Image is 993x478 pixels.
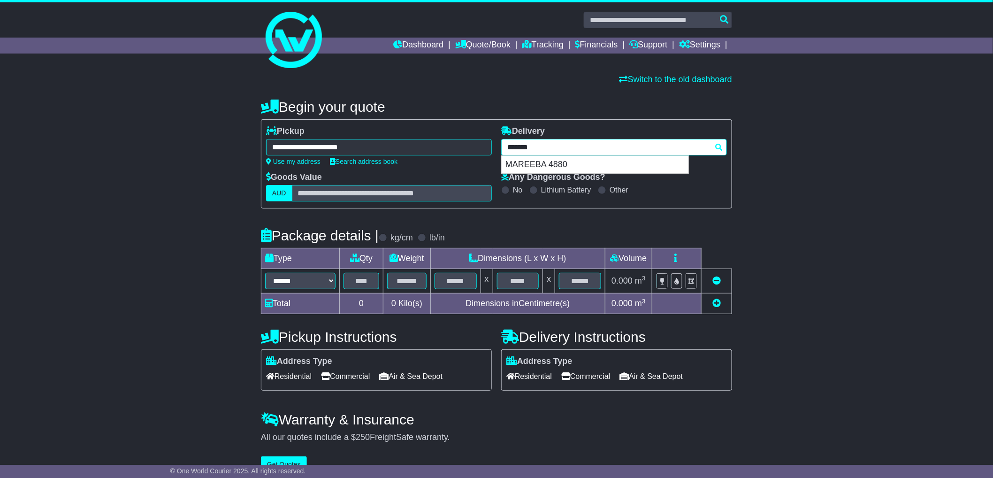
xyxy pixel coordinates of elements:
td: x [481,269,493,293]
a: Financials [575,38,618,54]
td: Type [261,248,340,269]
div: MAREEBA 4880 [502,156,688,174]
span: Air & Sea Depot [620,369,683,384]
h4: Warranty & Insurance [261,412,732,427]
td: 0 [340,293,383,314]
label: Address Type [266,356,332,367]
label: Lithium Battery [541,185,591,194]
td: Weight [383,248,431,269]
span: Commercial [561,369,610,384]
a: Tracking [522,38,564,54]
td: Volume [605,248,652,269]
span: Residential [266,369,312,384]
label: Other [610,185,628,194]
span: © One World Courier 2025. All rights reserved. [170,467,306,475]
td: Kilo(s) [383,293,431,314]
a: Use my address [266,158,321,165]
a: Support [630,38,668,54]
div: All our quotes include a $ FreightSafe warranty. [261,432,732,443]
h4: Delivery Instructions [501,329,732,345]
span: Residential [506,369,552,384]
label: Address Type [506,356,573,367]
td: x [543,269,555,293]
label: Delivery [501,126,545,137]
span: m [635,276,646,285]
td: Qty [340,248,383,269]
span: m [635,299,646,308]
label: No [513,185,522,194]
h4: Begin your quote [261,99,732,115]
a: Settings [679,38,720,54]
sup: 3 [642,298,646,305]
a: Search address book [330,158,397,165]
typeahead: Please provide city [501,139,727,155]
label: Any Dangerous Goods? [501,172,605,183]
button: Get Quotes [261,456,307,473]
a: Add new item [712,299,721,308]
span: Air & Sea Depot [380,369,443,384]
span: 0 [391,299,396,308]
span: Commercial [321,369,370,384]
a: Remove this item [712,276,721,285]
td: Dimensions (L x W x H) [430,248,605,269]
label: lb/in [429,233,445,243]
h4: Pickup Instructions [261,329,492,345]
sup: 3 [642,275,646,282]
span: 0.000 [611,276,633,285]
label: AUD [266,185,292,201]
span: 0.000 [611,299,633,308]
a: Switch to the old dashboard [619,75,732,84]
span: 250 [356,432,370,442]
label: kg/cm [390,233,413,243]
label: Pickup [266,126,305,137]
td: Dimensions in Centimetre(s) [430,293,605,314]
a: Quote/Book [455,38,511,54]
label: Goods Value [266,172,322,183]
td: Total [261,293,340,314]
h4: Package details | [261,228,379,243]
a: Dashboard [393,38,443,54]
